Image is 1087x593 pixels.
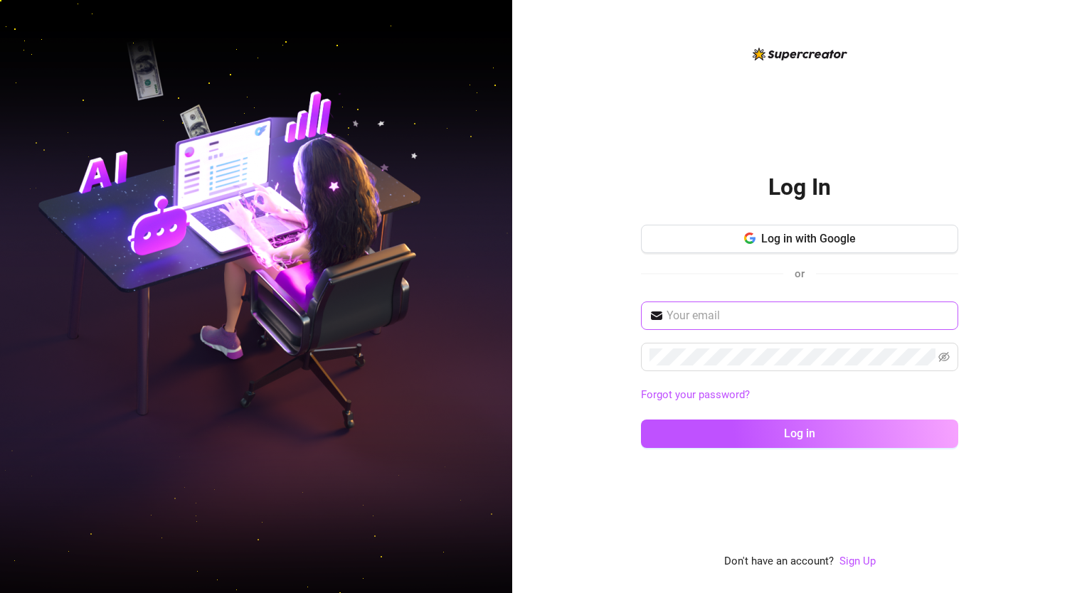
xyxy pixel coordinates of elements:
[641,388,750,401] a: Forgot your password?
[784,427,815,440] span: Log in
[839,555,876,567] a: Sign Up
[724,553,834,570] span: Don't have an account?
[768,173,831,202] h2: Log In
[641,387,958,404] a: Forgot your password?
[753,48,847,60] img: logo-BBDzfeDw.svg
[839,553,876,570] a: Sign Up
[641,420,958,448] button: Log in
[795,267,805,280] span: or
[641,225,958,253] button: Log in with Google
[938,351,950,363] span: eye-invisible
[667,307,950,324] input: Your email
[761,232,856,245] span: Log in with Google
